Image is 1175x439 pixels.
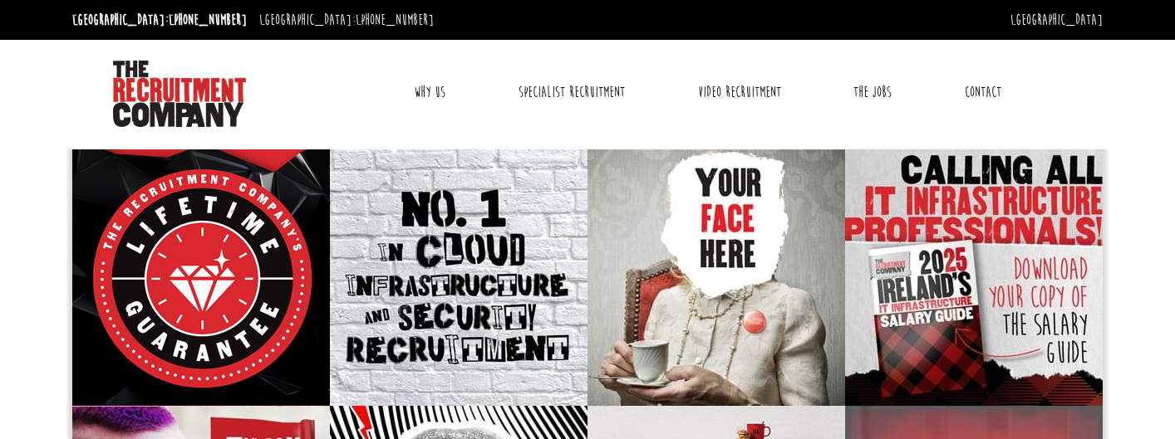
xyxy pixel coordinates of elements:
[68,7,251,33] li: [GEOGRAPHIC_DATA]:
[401,71,458,113] a: Why Us
[113,61,246,127] img: The Recruitment Company
[952,71,1014,113] a: Contact
[255,7,438,33] li: [GEOGRAPHIC_DATA]:
[686,71,794,113] a: Video Recruitment
[506,71,637,113] a: Specialist Recruitment
[841,71,904,113] a: The Jobs
[1010,11,1103,29] a: [GEOGRAPHIC_DATA]
[356,11,434,29] a: [PHONE_NUMBER]
[169,11,247,29] a: [PHONE_NUMBER]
